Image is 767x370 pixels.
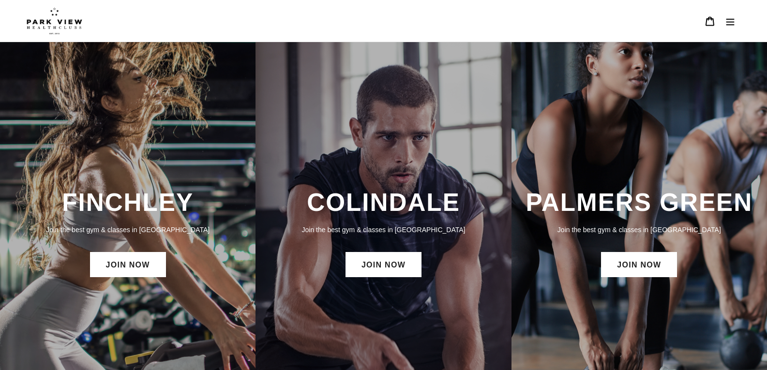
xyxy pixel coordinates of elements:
p: Join the best gym & classes in [GEOGRAPHIC_DATA] [265,224,501,235]
h3: COLINDALE [265,188,501,217]
h3: PALMERS GREEN [521,188,757,217]
button: Menu [720,11,740,31]
p: Join the best gym & classes in [GEOGRAPHIC_DATA] [521,224,757,235]
a: JOIN NOW: Finchley Membership [90,252,166,277]
p: Join the best gym & classes in [GEOGRAPHIC_DATA] [10,224,246,235]
img: Park view health clubs is a gym near you. [27,7,82,34]
a: JOIN NOW: Colindale Membership [346,252,421,277]
a: JOIN NOW: Palmers Green Membership [601,252,677,277]
h3: FINCHLEY [10,188,246,217]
